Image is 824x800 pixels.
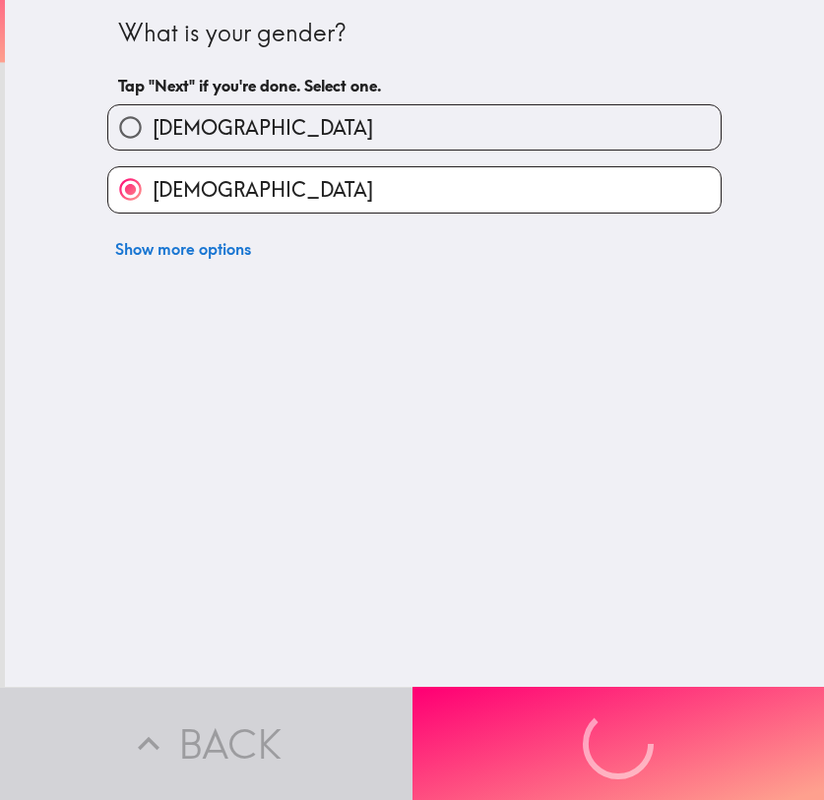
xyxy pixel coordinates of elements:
[153,114,373,142] span: [DEMOGRAPHIC_DATA]
[108,105,721,150] button: [DEMOGRAPHIC_DATA]
[107,229,259,269] button: Show more options
[118,75,711,96] h6: Tap "Next" if you're done. Select one.
[118,17,711,50] div: What is your gender?
[153,176,373,204] span: [DEMOGRAPHIC_DATA]
[108,167,721,212] button: [DEMOGRAPHIC_DATA]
